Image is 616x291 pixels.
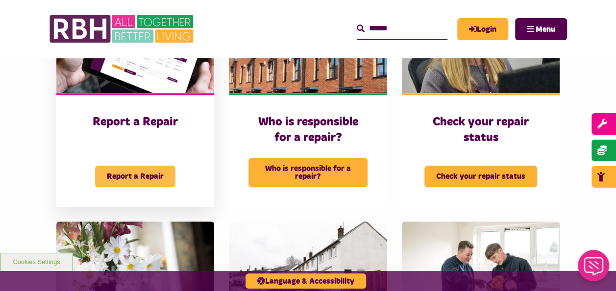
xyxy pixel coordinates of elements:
button: Navigation [515,18,567,40]
img: RBH [49,10,196,48]
span: Report a Repair [95,166,175,187]
h3: Who is responsible for a repair? [248,115,367,145]
span: Who is responsible for a repair? [248,158,367,187]
h3: Report a Repair [76,115,195,130]
iframe: Netcall Web Assistant for live chat [572,247,616,291]
h3: Check your repair status [421,115,540,145]
input: Search [357,18,447,39]
span: Check your repair status [424,166,537,187]
a: MyRBH [457,18,508,40]
span: Menu [536,25,555,33]
button: Language & Accessibility [246,273,366,289]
